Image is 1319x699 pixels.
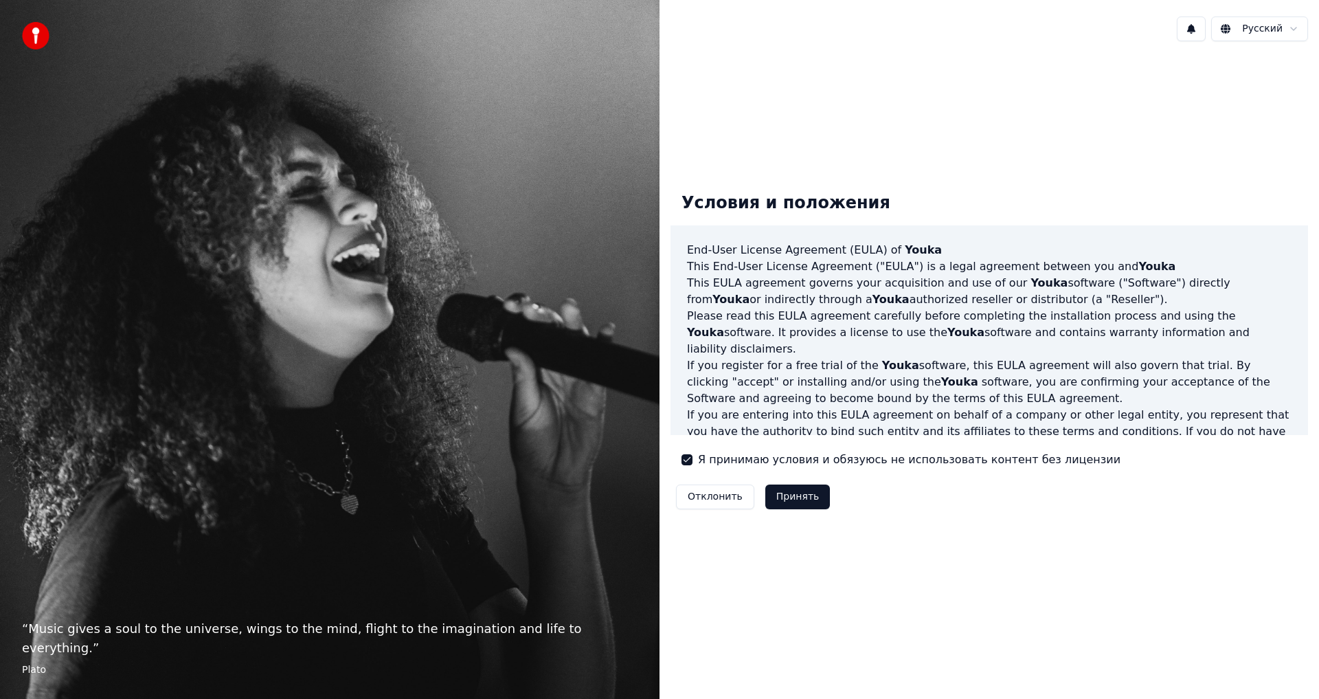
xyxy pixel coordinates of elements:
[687,326,724,339] span: Youka
[687,407,1292,473] p: If you are entering into this EULA agreement on behalf of a company or other legal entity, you re...
[712,293,749,306] span: Youka
[687,242,1292,258] h3: End-User License Agreement (EULA) of
[670,181,901,225] div: Условия и положения
[941,375,978,388] span: Youka
[687,357,1292,407] p: If you register for a free trial of the software, this EULA agreement will also govern that trial...
[1138,260,1175,273] span: Youka
[687,258,1292,275] p: This End-User License Agreement ("EULA") is a legal agreement between you and
[947,326,984,339] span: Youka
[676,485,754,509] button: Отклонить
[22,619,638,658] p: “ Music gives a soul to the universe, wings to the mind, flight to the imagination and life to ev...
[22,663,638,677] footer: Plato
[872,293,910,306] span: Youka
[905,243,942,256] span: Youka
[1030,276,1068,289] span: Youka
[687,275,1292,308] p: This EULA agreement governs your acquisition and use of our software ("Software") directly from o...
[698,452,1120,468] label: Я принимаю условия и обязуюсь не использовать контент без лицензии
[882,359,919,372] span: Youka
[22,22,49,49] img: youka
[687,308,1292,357] p: Please read this EULA agreement carefully before completing the installation process and using th...
[765,485,831,509] button: Принять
